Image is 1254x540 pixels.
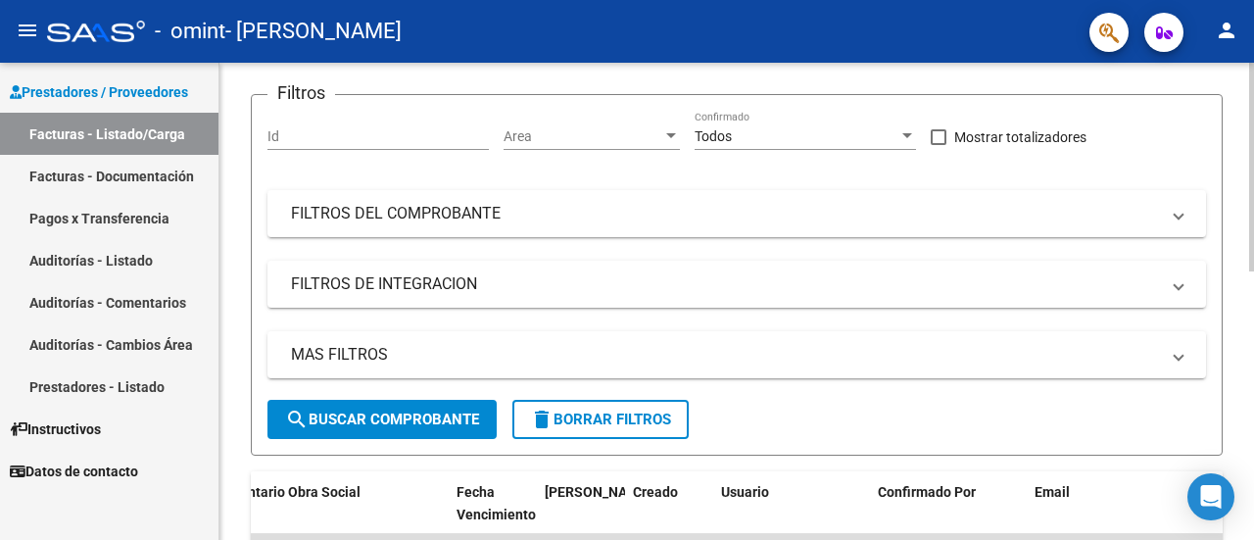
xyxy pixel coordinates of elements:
span: Buscar Comprobante [285,411,479,428]
mat-panel-title: MAS FILTROS [291,344,1159,366]
div: Open Intercom Messenger [1187,473,1234,520]
button: Buscar Comprobante [267,400,497,439]
mat-icon: search [285,408,309,431]
mat-expansion-panel-header: FILTROS DEL COMPROBANTE [267,190,1206,237]
span: Mostrar totalizadores [954,125,1086,149]
span: Confirmado Por [878,484,976,500]
span: Area [504,128,662,145]
span: Todos [695,128,732,144]
mat-icon: menu [16,19,39,42]
span: Instructivos [10,418,101,440]
span: Prestadores / Proveedores [10,81,188,103]
span: Creado [633,484,678,500]
span: Datos de contacto [10,461,138,482]
span: - omint [155,10,225,53]
span: Borrar Filtros [530,411,671,428]
span: [PERSON_NAME] [545,484,651,500]
h3: Filtros [267,79,335,107]
mat-panel-title: FILTROS DEL COMPROBANTE [291,203,1159,224]
span: Fecha Vencimiento [457,484,536,522]
mat-icon: delete [530,408,554,431]
span: Comentario Obra Social [212,484,361,500]
mat-expansion-panel-header: FILTROS DE INTEGRACION [267,261,1206,308]
mat-panel-title: FILTROS DE INTEGRACION [291,273,1159,295]
mat-expansion-panel-header: MAS FILTROS [267,331,1206,378]
span: Email [1035,484,1070,500]
mat-icon: person [1215,19,1238,42]
span: - [PERSON_NAME] [225,10,402,53]
span: Usuario [721,484,769,500]
button: Borrar Filtros [512,400,689,439]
